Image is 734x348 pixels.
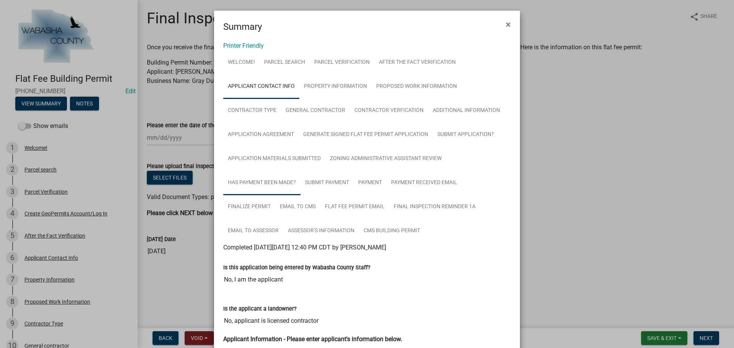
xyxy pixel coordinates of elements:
a: General contractor [281,99,350,123]
a: Application Materials Submitted [223,147,325,171]
a: Submit Payment [300,171,354,195]
strong: Applicant Information - Please enter applicant's information below. [223,335,402,343]
a: Applicant Contact Info [223,74,299,99]
a: Has Payment been made? [223,171,300,195]
h4: Summary [223,20,262,34]
a: Printer Friendly [223,42,264,49]
span: Completed [DATE][DATE] 12:40 PM CDT by [PERSON_NAME] [223,244,386,251]
a: Email to CMS [275,195,320,219]
button: Close [500,14,517,35]
a: CMS Building Permit [359,219,425,243]
a: Additional Information [428,99,505,123]
a: Proposed Work Information [372,74,461,99]
label: Is the applicant a landowner? [223,306,297,312]
a: Contractor Verfication [350,99,428,123]
a: Payment [354,171,386,195]
a: Parcel search [260,50,310,75]
a: Parcel Verification [310,50,374,75]
a: Application Agreement [223,123,299,147]
a: Email to Assessor [223,219,283,243]
a: Final Inspection Reminder 1A [389,195,480,219]
a: Assessor's Information [283,219,359,243]
label: Is this application being entered by Wabasha County Staff? [223,265,370,270]
a: Payment Received Email [386,171,462,195]
a: Submit Application? [433,123,499,147]
a: Zoning Administrative Assistant Review [325,147,446,171]
span: × [506,19,511,30]
a: Flat Fee Permit Email [320,195,389,219]
a: Finalize Permit [223,195,275,219]
a: Contractor Type [223,99,281,123]
a: Property Information [299,74,372,99]
a: Welcome! [223,50,260,75]
a: After the Fact Verification [374,50,460,75]
a: Generate Signed Flat Fee Permit Application [299,123,433,147]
